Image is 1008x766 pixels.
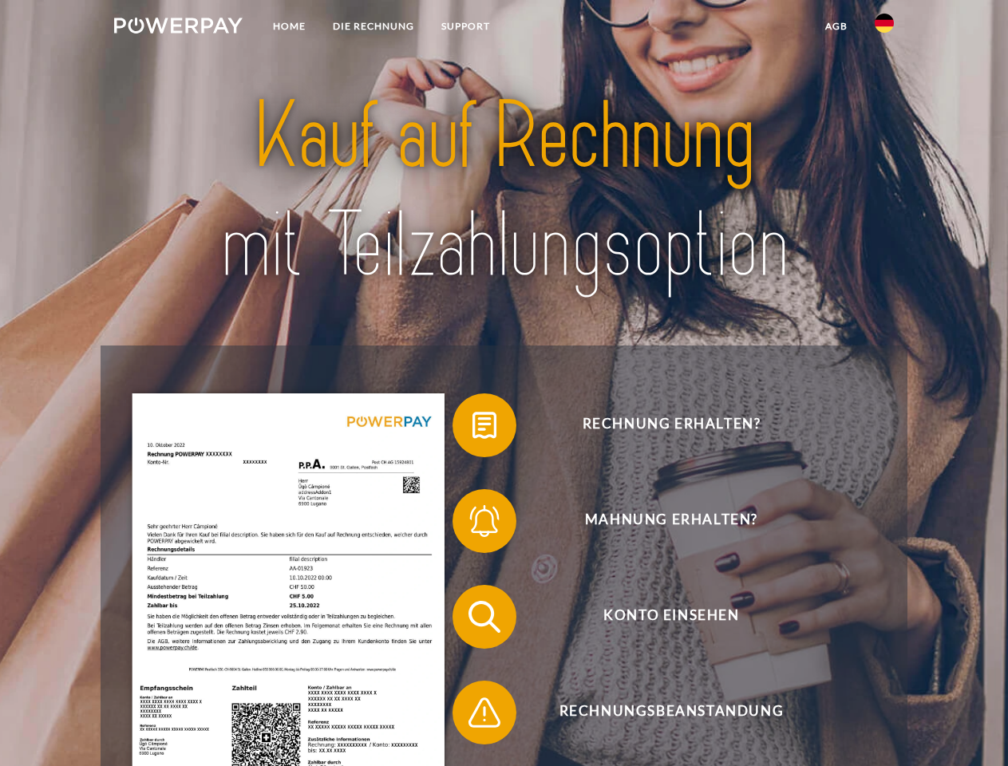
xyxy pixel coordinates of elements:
button: Konto einsehen [453,585,868,649]
img: title-powerpay_de.svg [152,77,856,306]
span: Rechnungsbeanstandung [476,681,867,744]
a: DIE RECHNUNG [319,12,428,41]
a: SUPPORT [428,12,504,41]
a: Home [259,12,319,41]
img: qb_warning.svg [464,693,504,732]
span: Mahnung erhalten? [476,489,867,553]
button: Rechnungsbeanstandung [453,681,868,744]
img: qb_bell.svg [464,501,504,541]
img: qb_bill.svg [464,405,504,445]
a: agb [812,12,861,41]
img: de [875,14,894,33]
img: logo-powerpay-white.svg [114,18,243,34]
span: Konto einsehen [476,585,867,649]
img: qb_search.svg [464,597,504,637]
button: Mahnung erhalten? [453,489,868,553]
button: Rechnung erhalten? [453,393,868,457]
span: Rechnung erhalten? [476,393,867,457]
